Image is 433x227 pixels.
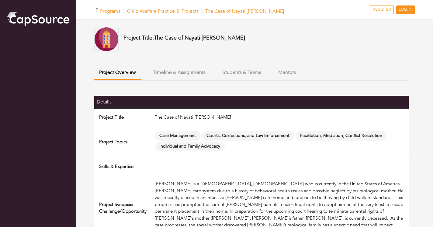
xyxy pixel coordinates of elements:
[94,96,152,108] th: Details
[123,35,245,41] h4: Project Title:
[6,11,70,26] img: cap_logo.png
[94,27,119,51] img: Company-Icon-7f8a26afd1715722aa5ae9dc11300c11ceeb4d32eda0db0d61c21d11b95ecac6.png
[94,126,152,158] td: Project Topics
[296,131,387,141] span: Facilitation, Mediation, Conflict Resolution
[273,66,301,79] button: Mentors
[370,5,394,14] a: REGISTER
[155,131,201,141] span: Case Management
[94,108,152,126] td: Project Title
[152,108,409,126] td: The Case of Nayati [PERSON_NAME]
[182,8,199,15] a: Projects
[154,34,245,42] span: The Case of Nayati [PERSON_NAME]
[202,131,294,141] span: Courts, Corrections, and Law Enforcement
[155,142,225,151] span: Individual and Family Advocacy
[94,66,141,80] button: Project Overview
[205,8,284,15] span: The Case of Nayati [PERSON_NAME]
[218,66,266,79] button: Students & Teams
[94,158,152,175] td: Skills & Expertise
[100,8,120,15] a: Programs
[127,8,175,15] a: Child Welfare Practice
[396,5,415,14] a: LOG IN
[148,66,210,79] button: Timeline & Assignments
